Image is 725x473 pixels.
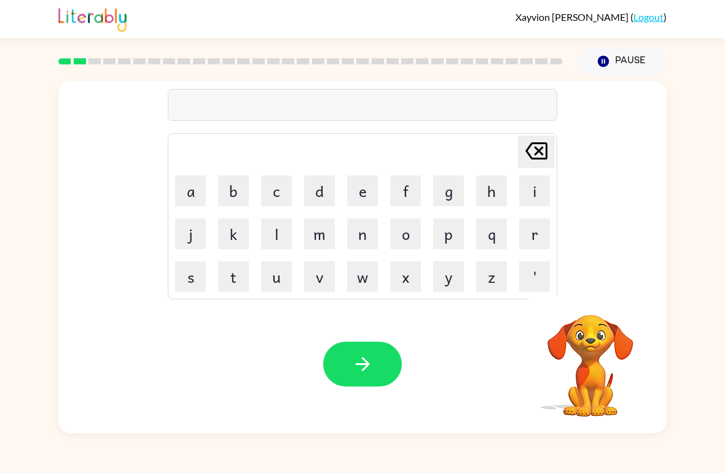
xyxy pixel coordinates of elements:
button: v [304,261,335,292]
button: r [519,218,550,249]
button: g [433,175,464,206]
button: b [218,175,249,206]
button: h [476,175,507,206]
button: z [476,261,507,292]
button: p [433,218,464,249]
button: l [261,218,292,249]
button: t [218,261,249,292]
a: Logout [633,11,664,23]
button: y [433,261,464,292]
button: ' [519,261,550,292]
button: Pause [578,47,667,75]
button: i [519,175,550,206]
button: n [347,218,378,249]
button: k [218,218,249,249]
button: a [175,175,206,206]
button: e [347,175,378,206]
button: d [304,175,335,206]
div: ( ) [515,11,667,23]
button: m [304,218,335,249]
button: o [390,218,421,249]
button: q [476,218,507,249]
button: u [261,261,292,292]
button: c [261,175,292,206]
button: s [175,261,206,292]
button: f [390,175,421,206]
img: Literably [58,5,127,32]
button: x [390,261,421,292]
button: j [175,218,206,249]
span: Xayvion [PERSON_NAME] [515,11,630,23]
button: w [347,261,378,292]
video: Your browser must support playing .mp4 files to use Literably. Please try using another browser. [529,296,652,418]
